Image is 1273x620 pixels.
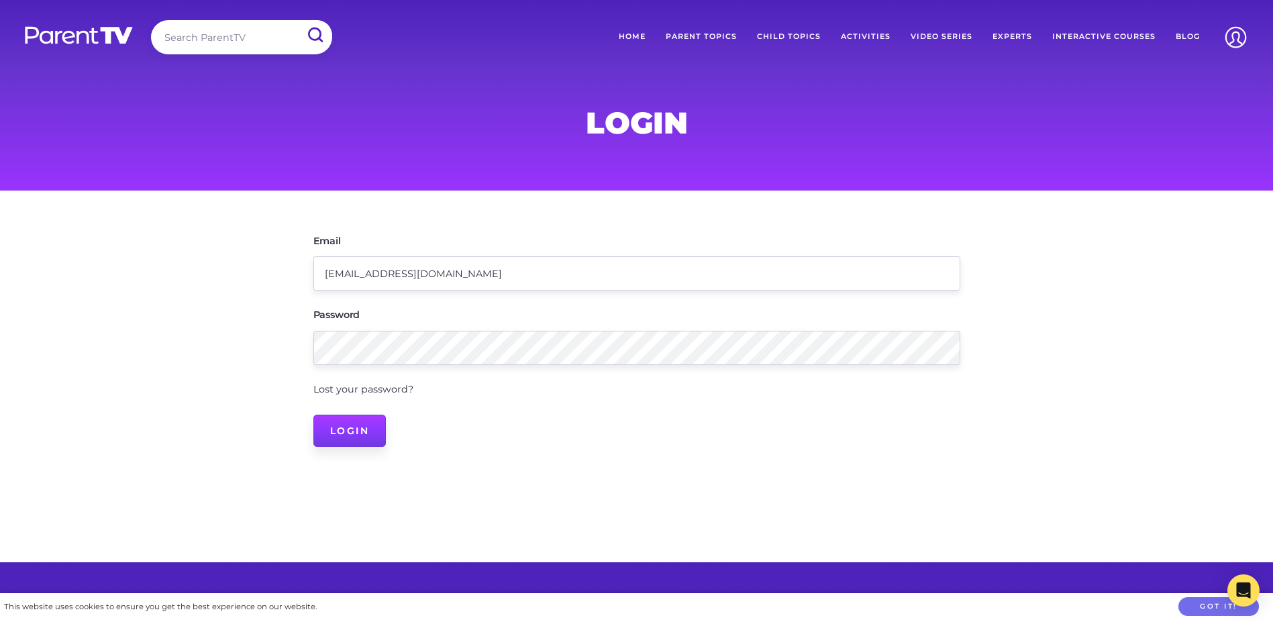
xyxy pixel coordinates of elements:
[313,109,960,136] h1: Login
[656,20,747,54] a: Parent Topics
[901,20,982,54] a: Video Series
[1178,597,1259,617] button: Got it!
[747,20,831,54] a: Child Topics
[4,600,317,614] div: This website uses cookies to ensure you get the best experience on our website.
[313,310,360,319] label: Password
[297,20,332,50] input: Submit
[313,415,387,447] input: Login
[313,236,341,246] label: Email
[1042,20,1166,54] a: Interactive Courses
[151,20,332,54] input: Search ParentTV
[313,383,413,395] a: Lost your password?
[609,20,656,54] a: Home
[1166,20,1210,54] a: Blog
[23,25,134,45] img: parenttv-logo-white.4c85aaf.svg
[1227,574,1260,607] div: Open Intercom Messenger
[982,20,1042,54] a: Experts
[1219,20,1253,54] img: Account
[831,20,901,54] a: Activities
